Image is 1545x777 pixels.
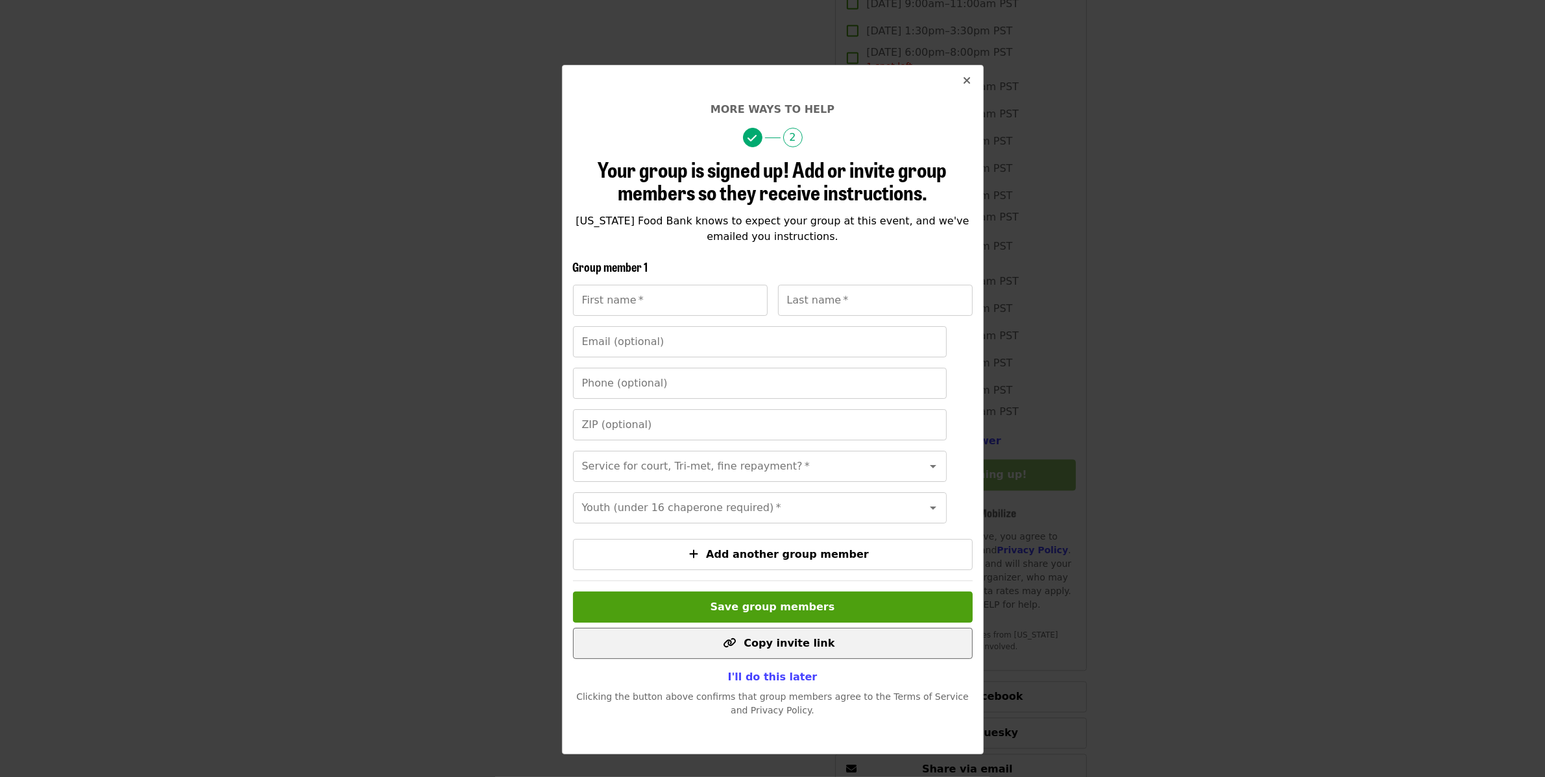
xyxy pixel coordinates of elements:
button: Open [924,499,942,517]
span: Copy invite link [744,637,834,649]
i: check icon [748,132,757,145]
span: Group member 1 [573,258,648,275]
input: Email (optional) [573,326,947,357]
button: I'll do this later [718,664,828,690]
button: Add another group member [573,539,973,570]
button: Open [924,457,942,475]
span: Your group is signed up! Add or invite group members so they receive instructions. [598,154,947,207]
i: plus icon [689,548,698,560]
button: Copy invite link [573,628,973,659]
input: ZIP (optional) [573,409,947,440]
i: times icon [964,75,971,87]
input: Phone (optional) [573,368,947,399]
span: I'll do this later [728,671,818,683]
button: Close [952,66,983,97]
input: Last name [778,285,973,316]
span: Clicking the button above confirms that group members agree to the Terms of Service and Privacy P... [576,691,969,715]
input: First name [573,285,768,316]
span: 2 [783,128,803,147]
span: More ways to help [711,103,834,115]
button: Save group members [573,592,973,623]
span: Save group members [711,601,835,613]
i: link icon [723,637,736,649]
span: [US_STATE] Food Bank knows to expect your group at this event, and we've emailed you instructions. [576,215,969,243]
span: Add another group member [706,548,869,560]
